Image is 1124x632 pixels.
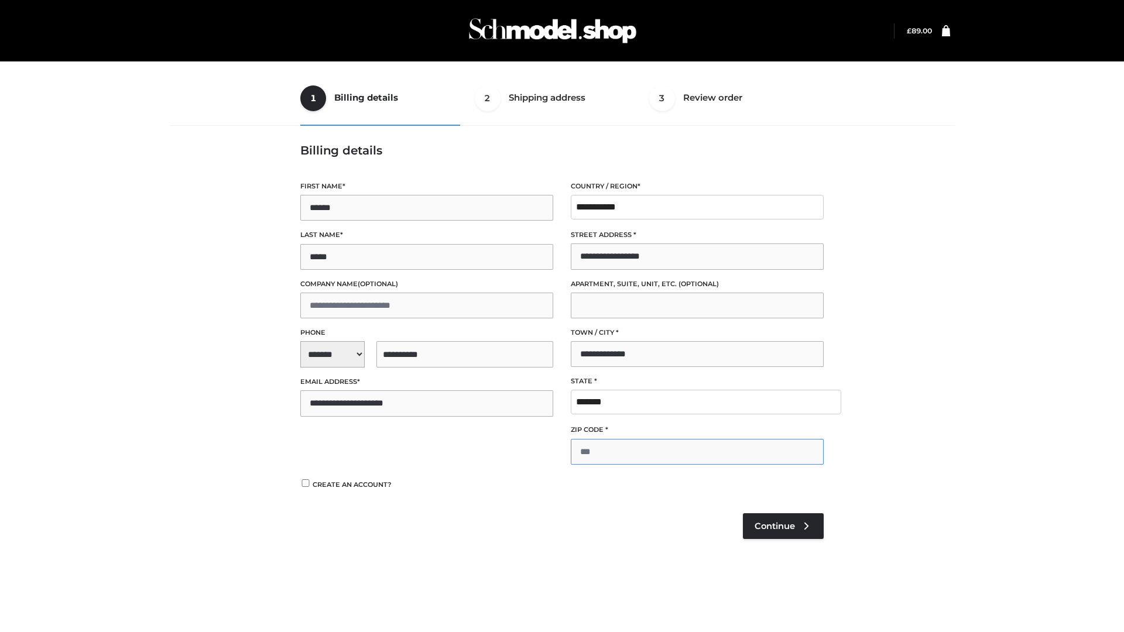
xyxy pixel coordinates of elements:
h3: Billing details [300,143,824,157]
label: Street address [571,229,824,241]
label: Company name [300,279,553,290]
label: Phone [300,327,553,338]
label: First name [300,181,553,192]
label: Country / Region [571,181,824,192]
a: Continue [743,513,824,539]
label: Town / City [571,327,824,338]
label: ZIP Code [571,424,824,435]
a: £89.00 [907,26,932,35]
img: Schmodel Admin 964 [465,8,640,54]
label: Last name [300,229,553,241]
span: (optional) [358,280,398,288]
bdi: 89.00 [907,26,932,35]
input: Create an account? [300,479,311,487]
span: Continue [755,521,795,531]
label: Email address [300,376,553,387]
label: Apartment, suite, unit, etc. [571,279,824,290]
span: (optional) [678,280,719,288]
span: £ [907,26,911,35]
span: Create an account? [313,480,392,489]
label: State [571,376,824,387]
